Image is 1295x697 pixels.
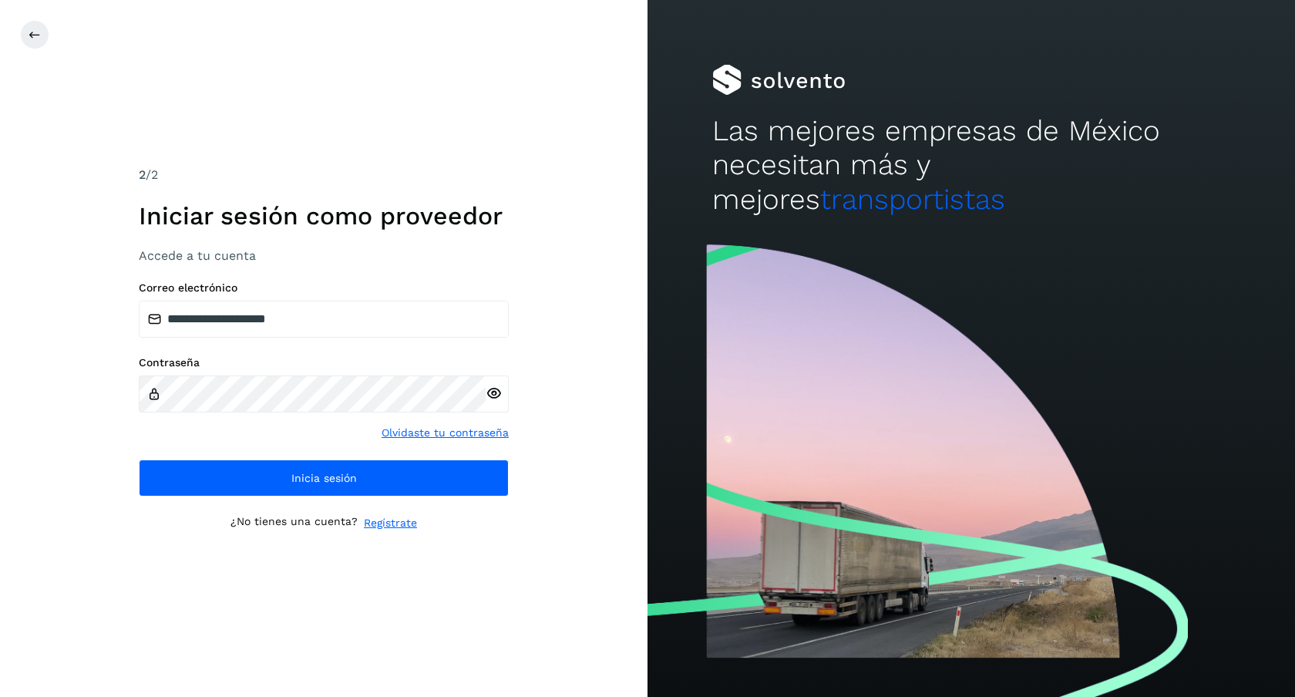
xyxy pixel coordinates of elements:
h1: Iniciar sesión como proveedor [139,201,509,231]
span: transportistas [820,183,1005,216]
h2: Las mejores empresas de México necesitan más y mejores [712,114,1230,217]
button: Inicia sesión [139,460,509,497]
span: Inicia sesión [291,473,357,483]
label: Contraseña [139,356,509,369]
div: /2 [139,166,509,184]
a: Regístrate [364,515,417,531]
span: 2 [139,167,146,182]
label: Correo electrónico [139,281,509,295]
h3: Accede a tu cuenta [139,248,509,263]
a: Olvidaste tu contraseña [382,425,509,441]
p: ¿No tienes una cuenta? [230,515,358,531]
